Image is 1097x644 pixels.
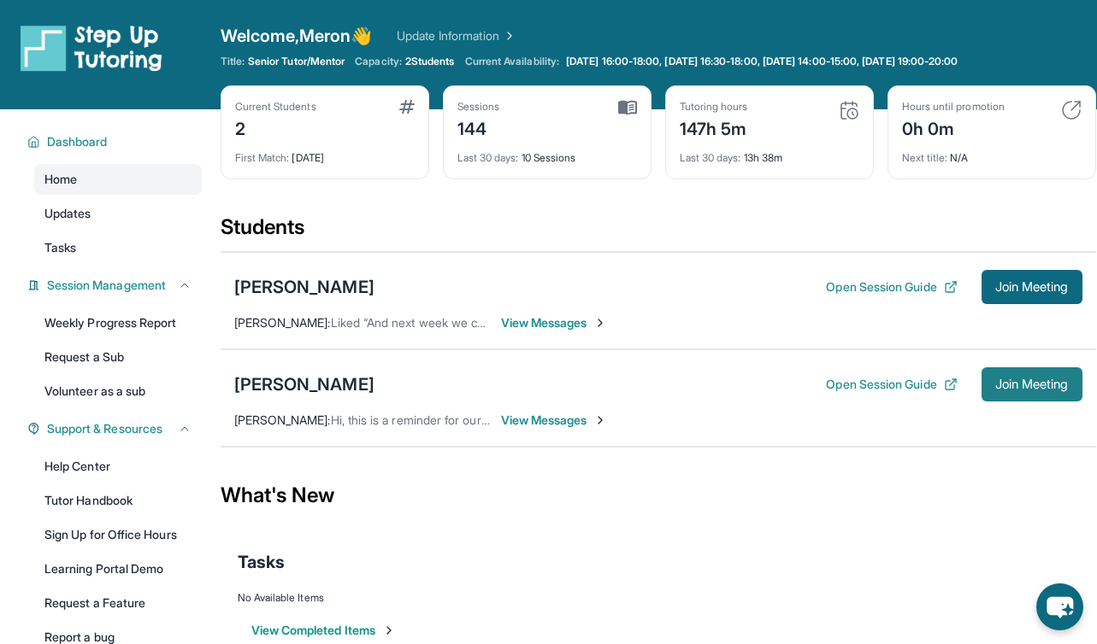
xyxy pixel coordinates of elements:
span: Senior Tutor/Mentor [248,55,345,68]
a: Volunteer as a sub [34,376,202,407]
div: 147h 5m [680,114,748,141]
img: logo [21,24,162,72]
div: Current Students [235,100,316,114]
div: Sessions [457,100,500,114]
span: View Messages [501,314,608,331]
span: Session Management [47,277,166,294]
img: card [618,100,637,115]
a: Help Center [34,451,202,482]
a: [DATE] 16:00-18:00, [DATE] 16:30-18:00, [DATE] 14:00-15:00, [DATE] 19:00-20:00 [563,55,961,68]
span: First Match : [235,151,290,164]
div: 2 [235,114,316,141]
span: Welcome, Meron 👋 [221,24,373,48]
img: card [839,100,859,120]
button: Open Session Guide [826,376,957,393]
a: Sign Up for Office Hours [34,519,202,550]
button: Session Management [40,277,192,294]
button: Support & Resources [40,420,192,437]
a: Learning Portal Demo [34,553,202,584]
div: Hours until promotion [902,100,1005,114]
div: [DATE] [235,141,415,165]
img: Chevron-Right [593,316,607,330]
a: Request a Sub [34,342,202,372]
span: Next title : [902,151,948,164]
span: 2 Students [405,55,455,68]
span: Join Meeting [995,379,1069,389]
span: Support & Resources [47,420,162,437]
a: Request a Feature [34,588,202,618]
span: Dashboard [47,133,108,150]
div: [PERSON_NAME] [234,372,375,396]
span: Last 30 days : [680,151,741,164]
img: Chevron-Right [593,413,607,427]
span: Current Availability: [465,55,559,68]
button: Dashboard [40,133,192,150]
span: Last 30 days : [457,151,519,164]
div: What's New [221,458,1096,533]
button: Join Meeting [982,367,1082,401]
a: Home [34,164,202,195]
span: Tasks [44,239,76,256]
span: Tasks [238,550,285,574]
span: View Messages [501,412,608,429]
img: card [1061,100,1082,120]
a: Weekly Progress Report [34,307,202,338]
span: Hi, this is a reminder for our 6pm session! [331,413,557,427]
div: Tutoring hours [680,100,748,114]
div: 0h 0m [902,114,1005,141]
span: Capacity: [355,55,402,68]
button: chat-button [1036,583,1083,630]
span: Join Meeting [995,282,1069,292]
img: Chevron Right [499,27,516,44]
span: [PERSON_NAME] : [234,315,331,330]
span: Title: [221,55,245,68]
button: View Completed Items [251,622,396,639]
div: 10 Sessions [457,141,637,165]
span: Liked “And next week we can meet [DATE] and [DATE]” [331,315,631,330]
a: Tutor Handbook [34,485,202,516]
a: Updates [34,198,202,229]
div: 13h 38m [680,141,859,165]
span: [PERSON_NAME] : [234,413,331,427]
div: Students [221,214,1096,251]
img: card [399,100,415,114]
div: 144 [457,114,500,141]
a: Update Information [397,27,516,44]
button: Join Meeting [982,270,1082,304]
div: N/A [902,141,1082,165]
span: Home [44,171,77,188]
span: [DATE] 16:00-18:00, [DATE] 16:30-18:00, [DATE] 14:00-15:00, [DATE] 19:00-20:00 [566,55,958,68]
a: Tasks [34,232,202,263]
div: No Available Items [238,591,1079,605]
span: Updates [44,205,91,222]
button: Open Session Guide [826,278,957,296]
div: [PERSON_NAME] [234,275,375,299]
